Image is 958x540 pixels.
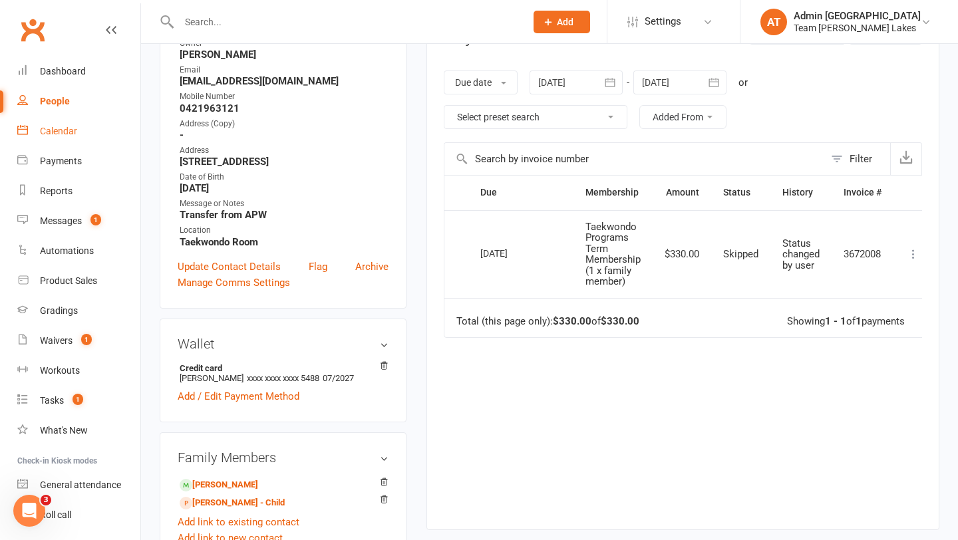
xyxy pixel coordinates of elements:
[534,11,590,33] button: Add
[180,144,389,157] div: Address
[178,450,389,465] h3: Family Members
[17,326,140,356] a: Waivers 1
[40,275,97,286] div: Product Sales
[73,394,83,405] span: 1
[17,356,140,386] a: Workouts
[180,90,389,103] div: Mobile Number
[557,17,573,27] span: Add
[180,209,389,221] strong: Transfer from APW
[17,266,140,296] a: Product Sales
[40,425,88,436] div: What's New
[782,237,820,271] span: Status changed by user
[40,66,86,76] div: Dashboard
[17,470,140,500] a: General attendance kiosk mode
[40,96,70,106] div: People
[444,70,518,94] button: Due date
[832,210,893,298] td: 3672008
[653,176,711,209] th: Amount
[770,176,832,209] th: History
[180,171,389,184] div: Date of Birth
[180,478,258,492] a: [PERSON_NAME]
[40,126,77,136] div: Calendar
[40,215,82,226] div: Messages
[178,514,299,530] a: Add link to existing contact
[585,221,641,288] span: Taekwondo Programs Term Membership (1 x family member)
[81,334,92,345] span: 1
[180,118,389,130] div: Address (Copy)
[16,13,49,47] a: Clubworx
[480,243,542,263] div: [DATE]
[323,373,354,383] span: 07/2027
[180,198,389,210] div: Message or Notes
[40,186,73,196] div: Reports
[180,64,389,76] div: Email
[17,416,140,446] a: What's New
[456,316,639,327] div: Total (this page only): of
[17,206,140,236] a: Messages 1
[645,7,681,37] span: Settings
[553,315,591,327] strong: $330.00
[40,365,80,376] div: Workouts
[738,74,748,90] div: or
[355,259,389,275] a: Archive
[17,500,140,530] a: Roll call
[40,156,82,166] div: Payments
[639,105,726,129] button: Added From
[180,75,389,87] strong: [EMAIL_ADDRESS][DOMAIN_NAME]
[180,224,389,237] div: Location
[40,395,64,406] div: Tasks
[17,116,140,146] a: Calendar
[850,151,872,167] div: Filter
[17,386,140,416] a: Tasks 1
[653,210,711,298] td: $330.00
[180,236,389,248] strong: Taekwondo Room
[180,182,389,194] strong: [DATE]
[573,176,653,209] th: Membership
[40,509,71,520] div: Roll call
[180,129,389,141] strong: -
[17,176,140,206] a: Reports
[825,315,846,327] strong: 1 - 1
[180,496,285,510] a: [PERSON_NAME] - Child
[178,388,299,404] a: Add / Edit Payment Method
[40,479,121,490] div: General attendance
[468,176,573,209] th: Due
[180,49,389,61] strong: [PERSON_NAME]
[41,495,51,505] span: 3
[175,13,516,31] input: Search...
[40,335,73,346] div: Waivers
[723,248,758,260] span: Skipped
[309,259,327,275] a: Flag
[824,143,890,175] button: Filter
[40,245,94,256] div: Automations
[13,495,45,527] iframe: Intercom live chat
[444,143,824,175] input: Search by invoice number
[90,214,101,225] span: 1
[178,361,389,385] li: [PERSON_NAME]
[444,26,525,47] h3: Payments
[856,315,862,327] strong: 1
[17,86,140,116] a: People
[17,146,140,176] a: Payments
[787,316,905,327] div: Showing of payments
[17,236,140,266] a: Automations
[180,102,389,114] strong: 0421963121
[178,275,290,291] a: Manage Comms Settings
[794,10,921,22] div: Admin [GEOGRAPHIC_DATA]
[17,296,140,326] a: Gradings
[40,305,78,316] div: Gradings
[180,156,389,168] strong: [STREET_ADDRESS]
[178,337,389,351] h3: Wallet
[601,315,639,327] strong: $330.00
[794,22,921,34] div: Team [PERSON_NAME] Lakes
[180,363,382,373] strong: Credit card
[711,176,770,209] th: Status
[17,57,140,86] a: Dashboard
[760,9,787,35] div: AT
[832,176,893,209] th: Invoice #
[247,373,319,383] span: xxxx xxxx xxxx 5488
[178,259,281,275] a: Update Contact Details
